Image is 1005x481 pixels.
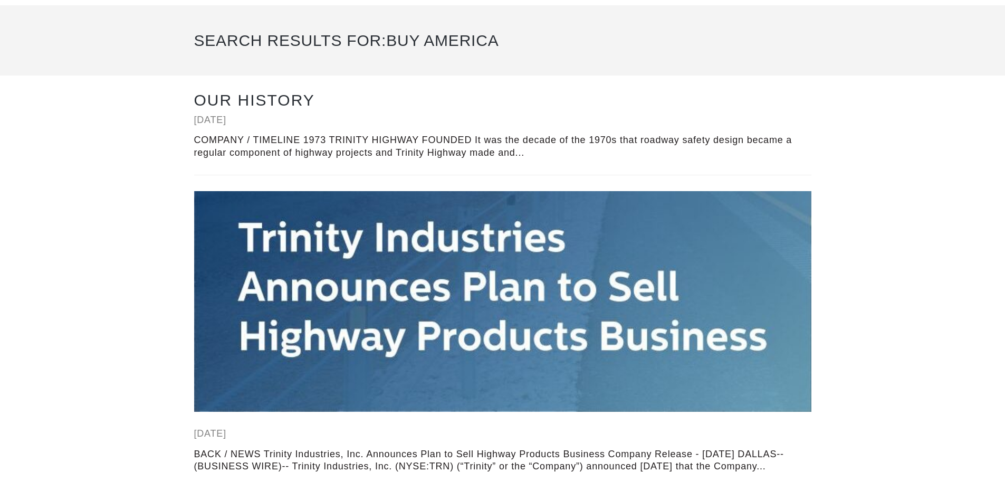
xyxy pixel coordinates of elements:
a: [DATE] [194,428,226,439]
div: COMPANY / TIMELINE 1973 TRINITY HIGHWAY FOUNDED It was the decade of the 1970s that roadway safet... [194,134,811,159]
div: BACK / NEWS Trinity Industries, Inc. Announces Plan to Sell Highway Products Business Company Rel... [194,448,811,473]
h1: Search Results for: [194,21,811,60]
a: Our History [194,91,315,109]
span: Buy America [386,32,499,49]
a: [DATE] [194,115,226,125]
